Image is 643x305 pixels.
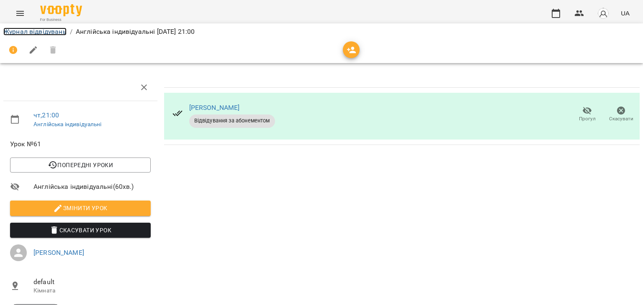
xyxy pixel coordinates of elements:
span: For Business [40,17,82,23]
span: Змінити урок [17,203,144,213]
button: Прогул [570,103,604,126]
a: чт , 21:00 [33,111,59,119]
button: Змінити урок [10,201,151,216]
li: / [70,27,72,37]
button: Скасувати Урок [10,223,151,238]
img: avatar_s.png [597,8,609,19]
span: Урок №61 [10,139,151,149]
button: Попередні уроки [10,158,151,173]
nav: breadcrumb [3,27,640,37]
button: Menu [10,3,30,23]
button: Скасувати [604,103,638,126]
img: Voopty Logo [40,4,82,16]
p: Кімната [33,287,151,295]
span: Відвідування за абонементом [189,117,275,125]
a: [PERSON_NAME] [189,104,240,112]
a: Журнал відвідувань [3,28,67,36]
a: Англійська індивідуальні [33,121,102,127]
button: UA [617,5,633,21]
p: Англійська індивідуальні [DATE] 21:00 [76,27,195,37]
span: Скасувати [609,115,633,122]
a: [PERSON_NAME] [33,249,84,257]
span: Англійська індивідуальні ( 60 хв. ) [33,182,151,192]
span: default [33,277,151,287]
span: Скасувати Урок [17,225,144,235]
span: UA [621,9,630,18]
span: Прогул [579,115,596,122]
span: Попередні уроки [17,160,144,170]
